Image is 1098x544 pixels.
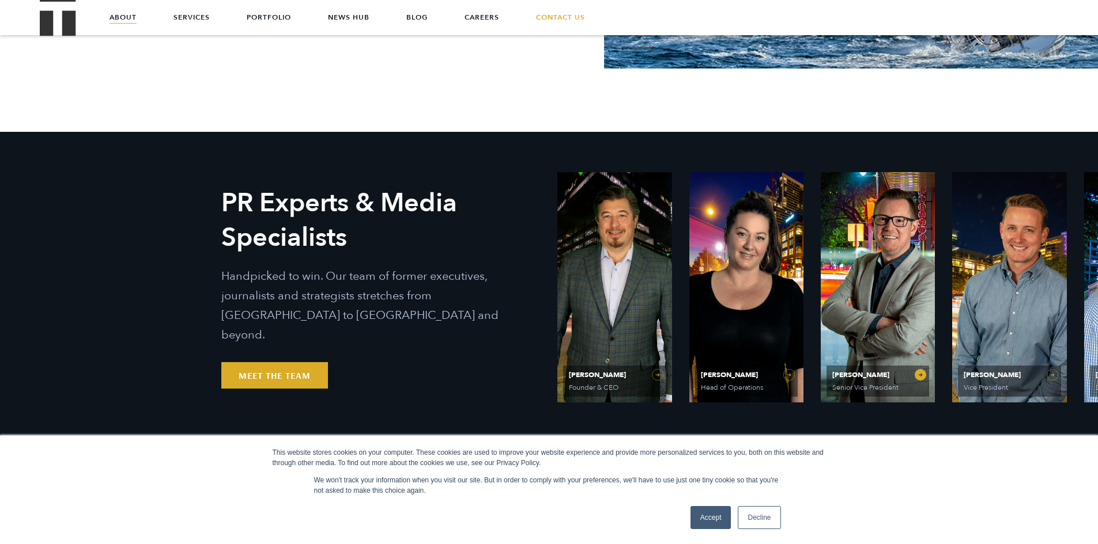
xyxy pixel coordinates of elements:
a: View Bio for Matt Grant [821,172,935,402]
span: Head of Operations [701,384,790,391]
span: [PERSON_NAME] [569,371,660,378]
span: Founder & CEO [569,384,658,391]
p: We won't track your information when you visit our site. But in order to comply with your prefere... [314,475,784,496]
span: [PERSON_NAME] [701,371,792,378]
div: This website stores cookies on your computer. These cookies are used to improve your website expe... [273,447,826,468]
a: Decline [738,506,780,529]
span: [PERSON_NAME] [964,371,1055,378]
a: Meet the Team [221,362,328,389]
span: [PERSON_NAME] [832,371,923,378]
a: View Bio for Ethan Parker [557,172,671,402]
span: Senior Vice President [832,384,921,391]
a: Accept [691,506,731,529]
span: Vice President [964,384,1052,391]
h2: PR Experts & Media Specialists [221,186,540,255]
p: Handpicked to win. Our team of former executives, journalists and strategists stretches from [GEO... [221,267,540,345]
a: View Bio for Olivia Gardner [689,172,803,402]
a: View Bio for Will Kruisbrink [952,172,1066,402]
